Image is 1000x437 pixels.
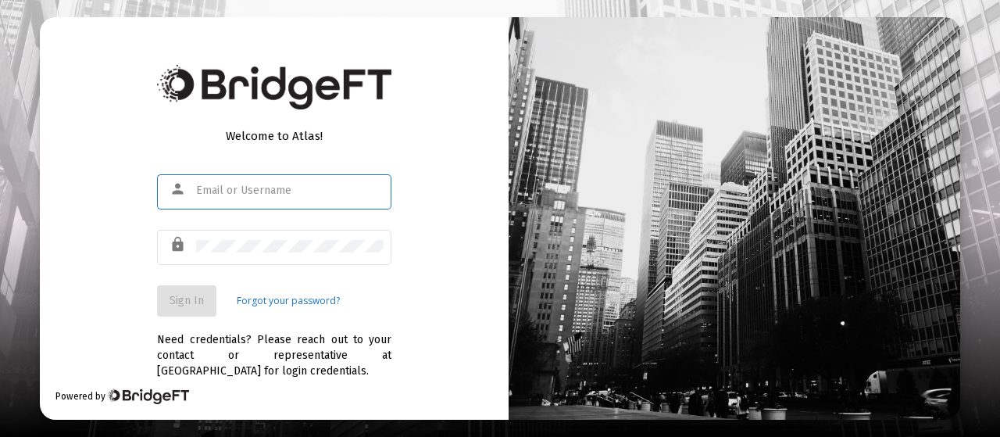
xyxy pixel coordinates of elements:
[157,285,216,317] button: Sign In
[170,180,188,199] mat-icon: person
[237,293,340,309] a: Forgot your password?
[170,235,188,254] mat-icon: lock
[196,184,384,197] input: Email or Username
[157,317,391,379] div: Need credentials? Please reach out to your contact or representative at [GEOGRAPHIC_DATA] for log...
[55,389,189,404] div: Powered by
[170,294,204,307] span: Sign In
[157,128,391,144] div: Welcome to Atlas!
[107,389,189,404] img: Bridge Financial Technology Logo
[157,65,391,109] img: Bridge Financial Technology Logo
